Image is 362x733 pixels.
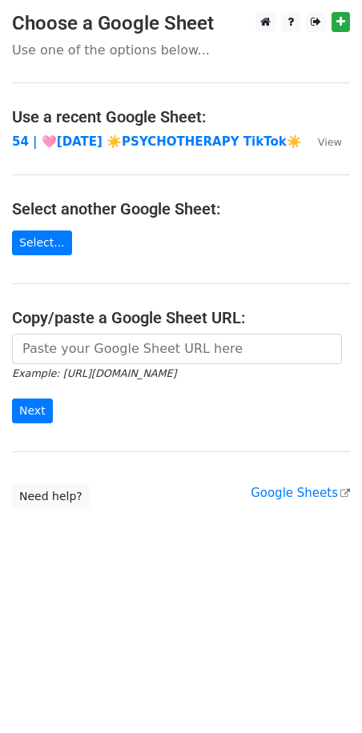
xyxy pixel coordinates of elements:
[12,134,302,149] a: 54 | 🩷[DATE] ☀️PSYCHOTHERAPY TikTok☀️
[12,334,342,364] input: Paste your Google Sheet URL here
[12,484,90,509] a: Need help?
[12,367,176,379] small: Example: [URL][DOMAIN_NAME]
[12,230,72,255] a: Select...
[12,107,350,126] h4: Use a recent Google Sheet:
[302,134,342,149] a: View
[251,486,350,500] a: Google Sheets
[12,12,350,35] h3: Choose a Google Sheet
[12,42,350,58] p: Use one of the options below...
[12,399,53,423] input: Next
[12,199,350,218] h4: Select another Google Sheet:
[318,136,342,148] small: View
[12,308,350,327] h4: Copy/paste a Google Sheet URL:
